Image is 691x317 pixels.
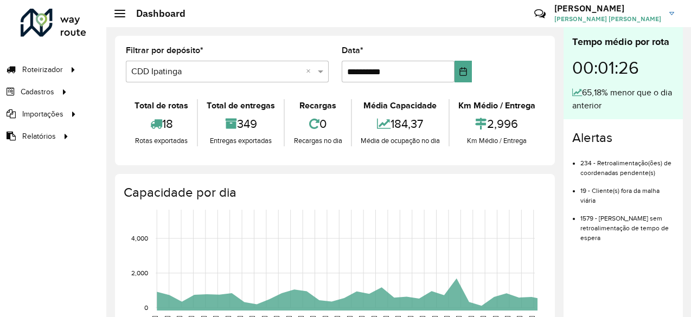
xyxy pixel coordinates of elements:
label: Filtrar por depósito [126,44,203,57]
a: Contato Rápido [528,2,552,25]
div: 349 [201,112,281,135]
div: Média de ocupação no dia [355,135,446,146]
span: Clear all [306,65,315,78]
span: Importações [22,108,63,120]
div: Total de entregas [201,99,281,112]
span: Relatórios [22,131,56,142]
div: Km Médio / Entrega [452,99,541,112]
div: 184,37 [355,112,446,135]
h4: Alertas [572,130,674,146]
div: Entregas exportadas [201,135,281,146]
div: 18 [129,112,194,135]
span: [PERSON_NAME] [PERSON_NAME] [554,14,661,24]
div: Tempo médio por rota [572,35,674,49]
div: 2,996 [452,112,541,135]
div: 00:01:26 [572,49,674,86]
div: 65,18% menor que o dia anterior [572,86,674,112]
li: 19 - Cliente(s) fora da malha viária [580,178,674,205]
label: Data [342,44,363,57]
h4: Capacidade por dia [124,185,544,200]
div: Total de rotas [129,99,194,112]
text: 0 [144,304,148,311]
text: 4,000 [131,235,148,242]
span: Cadastros [21,86,54,98]
li: 234 - Retroalimentação(ões) de coordenadas pendente(s) [580,150,674,178]
button: Choose Date [455,61,472,82]
span: Roteirizador [22,64,63,75]
div: 0 [287,112,348,135]
li: 1579 - [PERSON_NAME] sem retroalimentação de tempo de espera [580,205,674,243]
div: Média Capacidade [355,99,446,112]
h3: [PERSON_NAME] [554,3,661,14]
div: Recargas no dia [287,135,348,146]
div: Rotas exportadas [129,135,194,146]
div: Recargas [287,99,348,112]
div: Km Médio / Entrega [452,135,541,146]
text: 2,000 [131,269,148,276]
h2: Dashboard [125,8,185,20]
